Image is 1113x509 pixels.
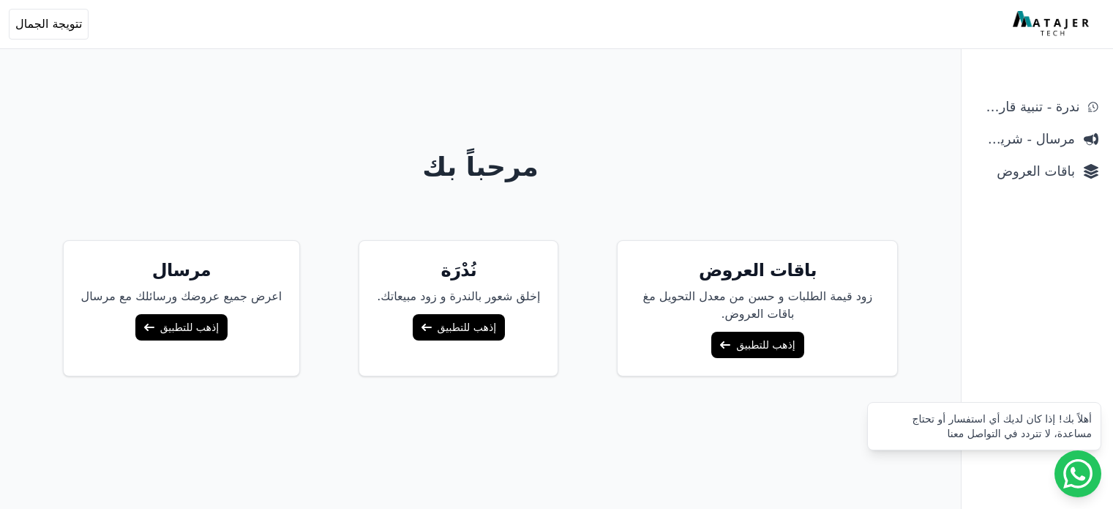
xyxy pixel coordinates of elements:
p: زود قيمة الطلبات و حسن من معدل التحويل مغ باقات العروض. [635,288,880,323]
a: إذهب للتطبيق [135,314,228,341]
h5: مرسال [81,259,282,282]
p: اعرض جميع عروضك ورسائلك مع مرسال [81,288,282,305]
button: تتويجة الجمال [9,9,89,40]
span: مرسال - شريط دعاية [976,129,1075,149]
h5: باقات العروض [635,259,880,282]
span: ندرة - تنبية قارب علي النفاذ [976,97,1079,117]
p: إخلق شعور بالندرة و زود مبيعاتك. [377,288,540,305]
span: تتويجة الجمال [15,15,82,33]
a: إذهب للتطبيق [413,314,505,341]
h5: نُدْرَة [377,259,540,282]
img: MatajerTech Logo [1013,11,1093,37]
a: إذهب للتطبيق [711,332,803,358]
span: باقات العروض [976,161,1075,182]
div: أهلاً بك! إذا كان لديك أي استفسار أو تحتاج مساعدة، لا تتردد في التواصل معنا [877,412,1092,441]
h1: مرحباً بك [12,152,949,182]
